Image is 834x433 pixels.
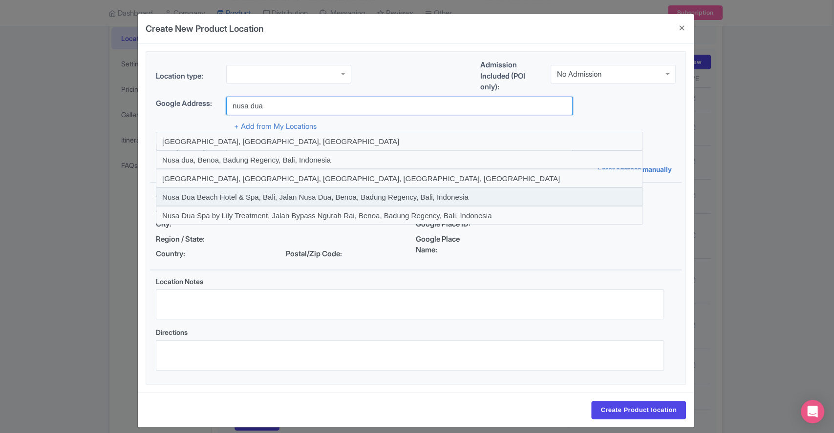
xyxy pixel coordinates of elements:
label: Admission Included (POI only): [480,60,543,93]
span: Location Notes [156,277,203,286]
div: Open Intercom Messenger [801,400,824,423]
a: + Add from My Locations [234,122,317,131]
span: Postal/Zip Code: [286,248,352,260]
span: Google Place Name: [416,234,482,256]
input: Create Product location [591,401,686,419]
span: Directions [156,328,188,336]
button: Close [670,14,694,42]
h4: Create New Product Location [146,22,263,35]
label: Google Address: [156,98,218,109]
span: Region / State: [156,234,222,245]
div: No Admission [557,70,601,79]
span: Country: [156,248,222,260]
input: Search address [226,97,573,115]
label: Location type: [156,71,218,82]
